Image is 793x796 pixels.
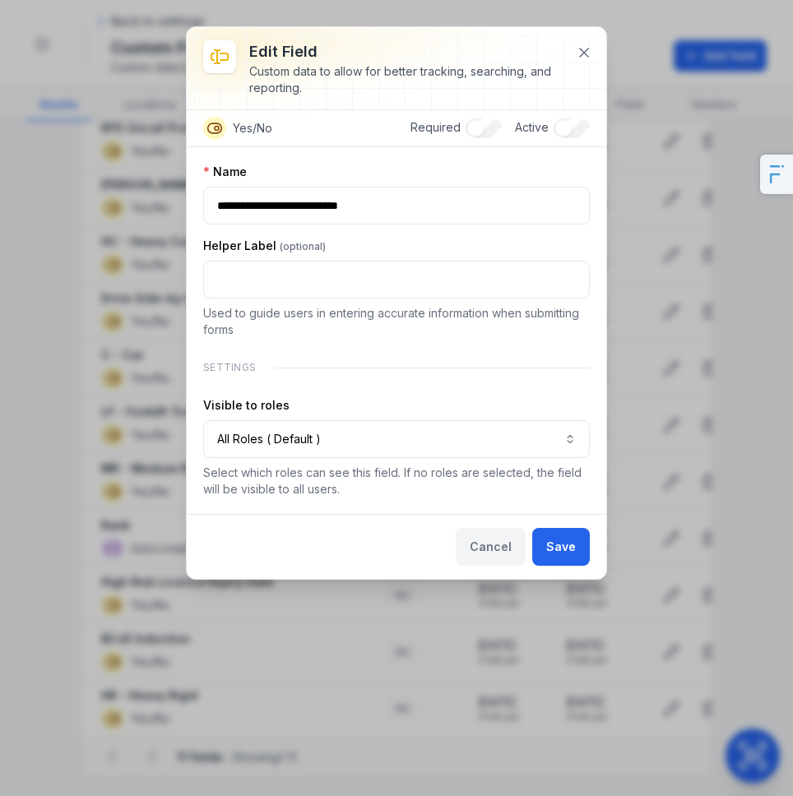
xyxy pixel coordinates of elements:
[249,63,563,96] div: Custom data to allow for better tracking, searching, and reporting.
[203,465,590,497] p: Select which roles can see this field. If no roles are selected, the field will be visible to all...
[203,305,590,338] p: Used to guide users in entering accurate information when submitting forms
[203,164,247,180] label: Name
[203,187,590,224] input: :rdj:-form-item-label
[515,120,549,134] span: Active
[203,351,590,384] div: Settings
[532,528,590,566] button: Save
[249,40,563,63] h3: Edit field
[203,397,290,414] label: Visible to roles
[203,238,326,254] label: Helper Label
[456,528,526,566] button: Cancel
[410,120,461,134] span: Required
[203,261,590,298] input: :rdk:-form-item-label
[203,420,590,458] button: All Roles ( Default )
[233,120,272,137] span: Yes/No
